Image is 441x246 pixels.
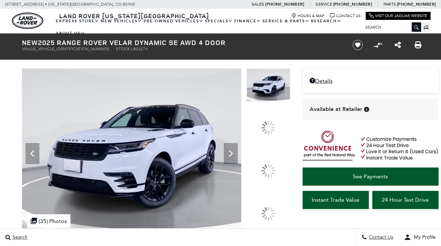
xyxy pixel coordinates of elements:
[246,68,290,102] img: New 2025 Fuji White Land Rover Dynamic SE image 1
[11,234,28,240] span: Search
[350,39,365,51] button: Save vehicle
[265,1,304,7] a: [PHONE_NUMBER]
[383,2,396,7] span: Parts
[22,39,341,46] h1: 2025 Range Rover Velar Dynamic SE AWD 4 Door
[369,13,427,18] a: Visit Our Jaguar Website
[252,2,264,7] span: Sales
[5,2,135,7] a: [STREET_ADDRESS] • [US_STATE][GEOGRAPHIC_DATA], CO 80905
[55,12,213,20] a: Land Rover [US_STATE][GEOGRAPHIC_DATA]
[204,15,234,27] a: Specials
[415,41,421,49] a: Print this New 2025 Range Rover Velar Dynamic SE AWD 4 Door
[143,15,204,27] a: Pre-Owned Vehicles
[373,40,383,50] button: Compare vehicle
[382,196,429,203] span: 24 Hour Test Drive
[310,105,362,113] span: Available at Retailer
[55,15,360,39] nav: Main Navigation
[59,12,209,20] span: Land Rover [US_STATE][GEOGRAPHIC_DATA]
[22,46,30,51] span: VIN:
[234,15,262,27] a: Finance
[27,214,70,228] div: (35) Photos
[22,38,38,47] strong: New
[360,23,421,31] input: Search
[395,41,401,49] a: Share this New 2025 Range Rover Velar Dynamic SE AWD 4 Door
[55,27,86,39] a: About Us
[411,234,436,240] span: My Profile
[333,1,372,7] a: [PHONE_NUMBER]
[303,167,439,186] a: See Payments
[116,46,131,51] span: Stock:
[315,2,332,7] span: Service
[12,13,43,29] img: Land Rover
[12,13,43,29] a: land-rover
[330,13,360,18] a: Contact Us
[291,13,325,18] a: Hours & Map
[364,107,369,112] div: Vehicle is in stock and ready for immediate delivery. Due to demand, availability is subject to c...
[262,15,310,27] a: Service & Parts
[55,15,100,27] a: EXPRESS STORE
[353,173,388,180] span: See Payments
[372,191,439,209] a: 24 Hour Test Drive
[100,15,143,27] a: New Vehicles
[312,196,359,203] span: Instant Trade Value
[310,77,432,84] a: Details
[310,15,342,27] a: Research
[22,68,241,233] img: New 2025 Fuji White Land Rover Dynamic SE image 1
[397,1,436,7] a: [PHONE_NUMBER]
[131,46,148,51] span: L803274
[399,229,441,246] button: user-profile-menu
[303,191,369,209] a: Instant Trade Value
[30,46,109,51] span: [US_VEHICLE_IDENTIFICATION_NUMBER]
[367,234,393,240] span: Contact Us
